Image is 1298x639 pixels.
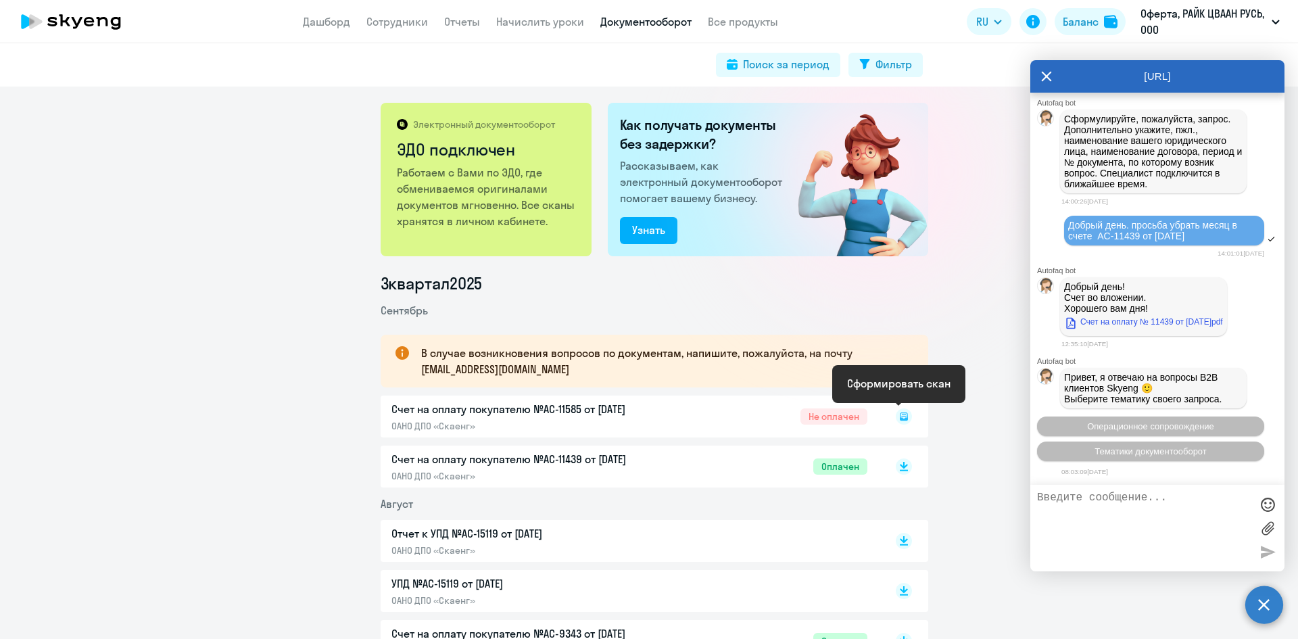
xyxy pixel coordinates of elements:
[875,56,912,72] div: Фильтр
[1061,468,1108,475] time: 08:03:09[DATE]
[716,53,840,77] button: Поиск за период
[366,15,428,28] a: Сотрудники
[381,304,428,317] span: Сентябрь
[391,525,675,542] p: Отчет к УПД №AC-15119 от [DATE]
[708,15,778,28] a: Все продукты
[391,594,675,607] p: ОАНО ДПО «Скаенг»
[381,273,928,294] li: 3 квартал 2025
[1140,5,1266,38] p: Оферта, РАЙК ЦВААН РУСЬ, ООО
[813,458,867,475] span: Оплачен
[1061,197,1108,205] time: 14:00:26[DATE]
[1038,278,1055,298] img: bot avatar
[967,8,1011,35] button: RU
[421,345,904,377] p: В случае возникновения вопросов по документам, напишите, пожалуйста, на почту [EMAIL_ADDRESS][DOM...
[397,139,577,160] h2: ЭДО подключен
[391,575,675,592] p: УПД №AC-15119 от [DATE]
[1038,369,1055,388] img: bot avatar
[303,15,350,28] a: Дашборд
[1037,99,1284,107] div: Autofaq bot
[620,217,677,244] button: Узнать
[1064,372,1222,404] span: Привет, я отвечаю на вопросы B2B клиентов Skyeng 🙂 Выберите тематику своего запроса.
[391,544,675,557] p: ОАНО ДПО «Скаенг»
[1068,220,1240,241] span: Добрый день. просьба убрать месяц в счете AC-11439 от [DATE]
[1087,421,1214,431] span: Операционное сопровождение
[1104,15,1117,28] img: balance
[391,470,675,482] p: ОАНО ДПО «Скаенг»
[976,14,988,30] span: RU
[444,15,480,28] a: Отчеты
[1134,5,1287,38] button: Оферта, РАЙК ЦВААН РУСЬ, ООО
[620,116,788,153] h2: Как получать документы без задержки?
[1037,442,1264,461] button: Тематики документооборот
[1257,518,1278,538] label: Лимит 10 файлов
[1055,8,1126,35] button: Балансbalance
[1095,446,1207,456] span: Тематики документооборот
[391,451,675,467] p: Счет на оплату покупателю №AC-11439 от [DATE]
[391,575,867,607] a: УПД №AC-15119 от [DATE]ОАНО ДПО «Скаенг»
[496,15,584,28] a: Начислить уроки
[632,222,665,238] div: Узнать
[1037,357,1284,365] div: Autofaq bot
[391,525,867,557] a: Отчет к УПД №AC-15119 от [DATE]ОАНО ДПО «Скаенг»
[1037,417,1264,436] button: Операционное сопровождение
[1218,250,1264,257] time: 14:01:01[DATE]
[1063,14,1099,30] div: Баланс
[1064,281,1223,314] p: Добрый день! Счет во вложении. Хорошего вам дня!
[848,53,923,77] button: Фильтр
[1064,314,1223,330] a: Счет на оплату № 11439 от [DATE]pdf
[1061,340,1108,348] time: 12:35:10[DATE]
[620,158,788,206] p: Рассказываем, как электронный документооборот помогает вашему бизнесу.
[413,118,555,131] p: Электронный документооборот
[397,164,577,229] p: Работаем с Вами по ЭДО, где обмениваемся оригиналами документов мгновенно. Все сканы хранятся в л...
[1038,110,1055,130] img: bot avatar
[1037,266,1284,275] div: Autofaq bot
[776,103,928,256] img: connected
[391,451,867,482] a: Счет на оплату покупателю №AC-11439 от [DATE]ОАНО ДПО «Скаенг»Оплачен
[1064,114,1245,189] span: Сформулируйте, пожалуйста, запрос. Дополнительно укажите, пжл., наименование вашего юридического ...
[743,56,830,72] div: Поиск за период
[847,375,951,392] div: Сформировать скан
[600,15,692,28] a: Документооборот
[381,497,413,511] span: Август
